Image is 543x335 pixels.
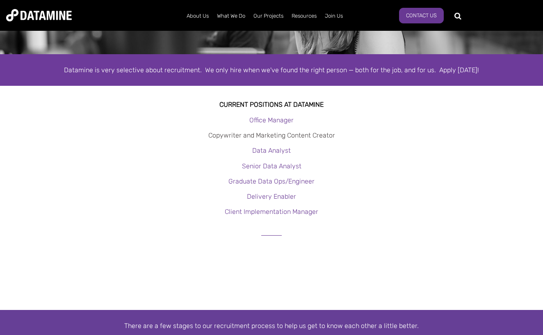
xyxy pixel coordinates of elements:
[225,208,318,216] a: Client Implementation Manager
[252,147,291,154] a: Data Analyst
[213,5,249,27] a: What We Do
[6,9,72,21] img: Datamine
[183,5,213,27] a: About Us
[321,5,347,27] a: Join Us
[208,131,335,139] a: Copywriter and Marketing Content Creator
[247,193,296,200] a: Delivery Enabler
[399,8,444,23] a: Contact Us
[219,101,324,108] strong: Current Positions at datamine
[242,162,301,170] a: Senior Data Analyst
[287,5,321,27] a: Resources
[228,177,315,185] a: Graduate Data Ops/Engineer
[249,116,294,124] a: Office Manager
[38,64,505,76] div: Datamine is very selective about recruitment. We only hire when we've found the right person — bo...
[249,5,287,27] a: Our Projects
[38,320,505,331] p: There are a few stages to our recruitment process to help us get to know each other a little better.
